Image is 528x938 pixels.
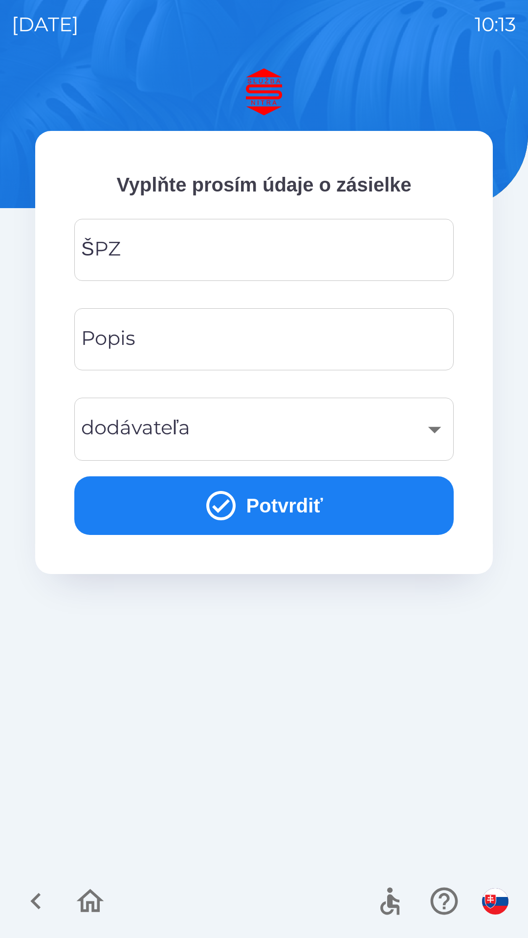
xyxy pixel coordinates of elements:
button: Potvrdiť [74,476,454,535]
p: [DATE] [12,10,79,39]
img: Logo [35,68,493,115]
p: 10:13 [475,10,516,39]
img: sk flag [482,888,508,915]
p: Vyplňte prosím údaje o zásielke [74,170,454,199]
